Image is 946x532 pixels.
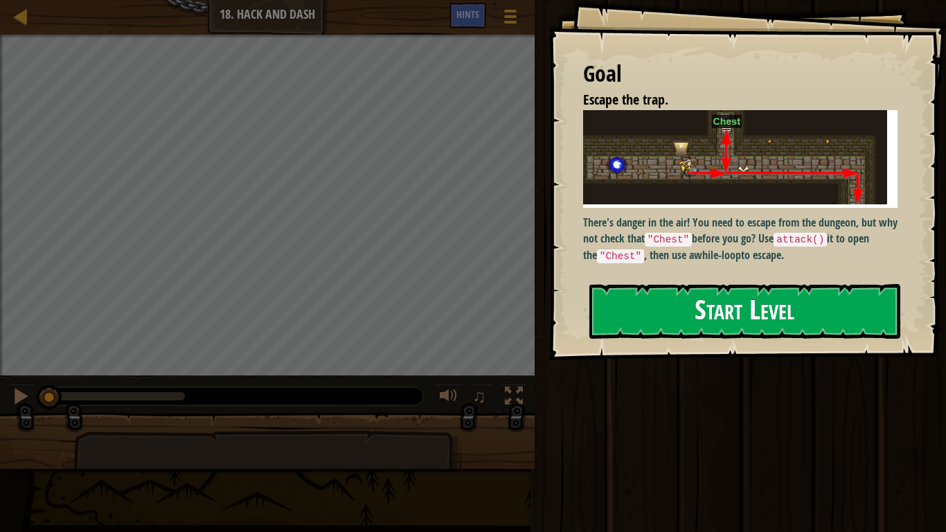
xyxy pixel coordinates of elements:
[774,233,827,247] code: attack()
[566,90,894,110] li: Escape the trap.
[7,384,35,412] button: Ctrl + P: Pause
[589,284,900,339] button: Start Level
[493,3,528,35] button: Show game menu
[694,247,741,263] strong: while-loop
[500,384,528,412] button: Toggle fullscreen
[583,58,898,90] div: Goal
[435,384,463,412] button: Adjust volume
[597,249,644,263] code: "Chest"
[472,386,486,407] span: ♫
[645,233,692,247] code: "Chest"
[470,384,493,412] button: ♫
[583,110,898,209] img: Hack and dash
[583,215,898,263] p: There's danger in the air! You need to escape from the dungeon, but why not check that before you...
[583,90,668,109] span: Escape the trap.
[456,8,479,21] span: Hints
